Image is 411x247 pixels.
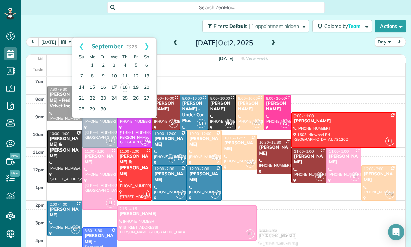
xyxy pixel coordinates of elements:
[218,38,229,47] span: Oct
[189,171,220,183] div: [PERSON_NAME]
[85,228,102,233] span: 3:30 - 5:30
[202,20,309,32] button: Filters: Default | 1 appointment hidden
[375,20,406,32] button: Actions
[76,104,87,115] a: 28
[119,154,150,177] div: [PERSON_NAME] & [PERSON_NAME]
[141,137,150,146] span: LM
[98,104,109,115] a: 30
[49,136,80,159] div: [PERSON_NAME] & [PERSON_NAME]
[109,60,120,71] a: 3
[252,119,262,128] span: WB
[109,82,120,93] a: 17
[293,154,324,165] div: [PERSON_NAME]
[238,96,258,101] span: 8:00 - 10:00
[348,23,362,29] span: Team
[111,54,118,59] span: Wednesday
[385,190,394,199] span: WB
[35,237,45,243] span: 4pm
[35,184,45,190] span: 1pm
[211,154,220,163] span: WB
[169,119,178,128] span: SF
[154,131,176,136] span: 10:00 - 12:00
[182,96,202,101] span: 8:00 - 10:00
[33,167,45,172] span: 12pm
[76,82,87,93] a: 14
[388,224,404,240] div: Open Intercom Messenger
[35,202,45,208] span: 2pm
[219,56,233,61] span: [DATE]
[328,154,359,165] div: [PERSON_NAME]
[87,93,98,104] a: 22
[259,140,281,145] span: 10:30 - 12:30
[211,190,220,199] span: CT
[154,166,174,171] span: 12:00 - 2:00
[329,149,349,154] span: 11:00 - 1:00
[98,71,109,82] a: 9
[87,104,98,115] a: 29
[35,96,45,102] span: 8am
[50,87,67,92] span: 7:30 - 9:30
[141,190,150,199] span: LJ
[364,166,383,171] span: 12:00 - 2:00
[87,82,98,93] a: 15
[141,60,152,71] a: 6
[50,131,69,136] span: 10:00 - 1:00
[33,67,45,72] span: Tasks
[49,92,80,109] div: [PERSON_NAME] - Red Velvet Inc
[259,228,277,233] span: 3:30 - 5:00
[26,37,39,47] button: prev
[98,60,109,71] a: 2
[315,172,324,181] span: SF
[101,54,106,59] span: Tuesday
[224,136,246,140] span: 10:15 - 12:15
[98,93,109,104] a: 23
[312,20,372,32] button: Colored byTeam
[79,54,84,59] span: Sunday
[363,171,394,183] div: [PERSON_NAME]
[238,101,262,112] div: [PERSON_NAME]
[138,38,156,55] a: Next
[130,71,141,82] a: 12
[76,71,87,82] a: 7
[76,93,87,104] a: 21
[120,93,130,104] a: 25
[10,170,20,177] span: New
[259,233,394,239] div: [PERSON_NAME]
[144,54,149,59] span: Saturday
[385,137,394,146] span: LJ
[393,37,406,47] button: next
[49,207,80,218] div: [PERSON_NAME]
[168,156,173,160] span: AM
[50,202,67,207] span: 2:00 - 4:00
[10,153,20,159] span: New
[154,171,185,183] div: [PERSON_NAME]
[154,96,174,101] span: 8:00 - 10:00
[85,149,104,154] span: 11:00 - 2:30
[249,23,299,29] span: | 1 appointment hidden
[266,101,289,112] div: [PERSON_NAME]
[122,54,128,59] span: Thursday
[106,137,115,146] span: LI
[154,101,178,112] div: [PERSON_NAME]
[141,71,152,82] a: 13
[35,220,45,225] span: 3pm
[92,42,123,50] span: September
[89,54,95,59] span: Monday
[293,118,394,124] div: [PERSON_NAME]
[109,71,120,82] a: 10
[166,158,175,164] small: 3
[182,101,205,124] div: [PERSON_NAME] - Under Car Plus
[350,172,359,181] span: LI
[176,154,185,163] span: CT
[280,119,289,128] span: Y3
[375,37,394,47] button: Day
[84,154,115,165] div: [PERSON_NAME]
[182,39,267,47] h2: [DATE] 2, 2025
[87,71,98,82] a: 8
[72,38,91,55] a: Prev
[120,60,130,71] a: 4
[246,56,268,61] span: View week
[119,211,255,217] div: [PERSON_NAME]
[259,145,290,156] div: [PERSON_NAME]
[210,101,234,112] div: [PERSON_NAME]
